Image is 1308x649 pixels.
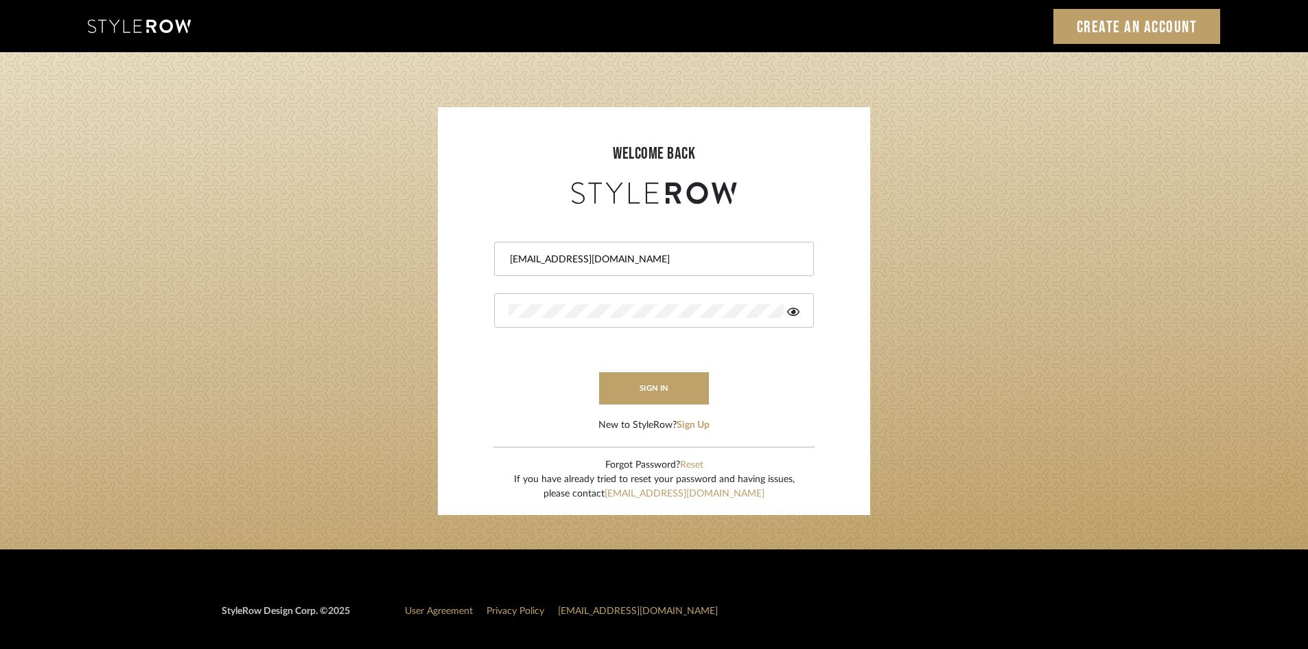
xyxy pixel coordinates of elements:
[598,418,710,433] div: New to StyleRow?
[558,606,718,616] a: [EMAIL_ADDRESS][DOMAIN_NAME]
[605,489,764,499] a: [EMAIL_ADDRESS][DOMAIN_NAME]
[452,141,856,166] div: welcome back
[487,606,544,616] a: Privacy Policy
[599,372,709,405] button: sign in
[680,458,703,472] button: Reset
[222,604,350,630] div: StyleRow Design Corp. ©2025
[405,606,473,616] a: User Agreement
[514,458,795,472] div: Forgot Password?
[514,472,795,501] div: If you have already tried to reset your password and having issues, please contact
[677,418,710,433] button: Sign Up
[509,253,796,266] input: Email Address
[1053,9,1221,44] a: Create an Account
